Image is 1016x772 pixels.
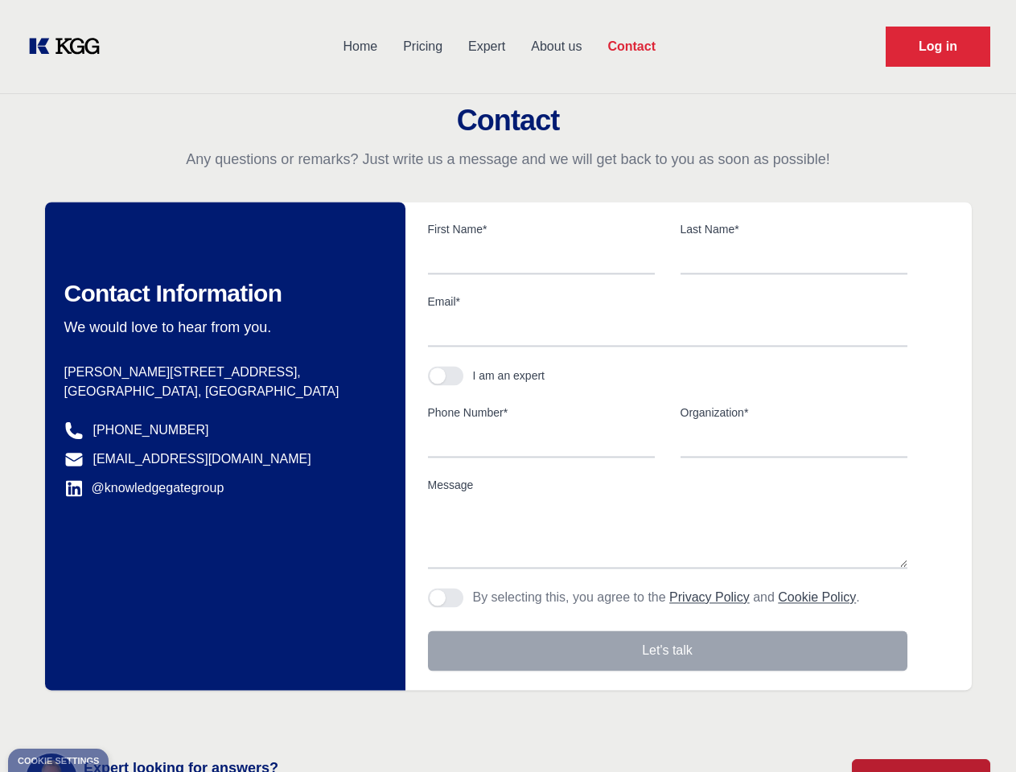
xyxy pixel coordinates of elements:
iframe: Chat Widget [936,695,1016,772]
label: First Name* [428,221,655,237]
a: Pricing [390,26,455,68]
a: Cookie Policy [778,590,856,604]
p: We would love to hear from you. [64,318,380,337]
p: [GEOGRAPHIC_DATA], [GEOGRAPHIC_DATA] [64,382,380,401]
a: @knowledgegategroup [64,478,224,498]
button: Let's talk [428,630,907,671]
a: Home [330,26,390,68]
h2: Contact Information [64,279,380,308]
a: Contact [594,26,668,68]
label: Phone Number* [428,404,655,421]
p: Any questions or remarks? Just write us a message and we will get back to you as soon as possible! [19,150,997,169]
label: Organization* [681,404,907,421]
a: Privacy Policy [669,590,750,604]
div: I am an expert [473,368,545,384]
label: Last Name* [681,221,907,237]
h2: Contact [19,105,997,137]
a: [PHONE_NUMBER] [93,421,209,440]
label: Message [428,477,907,493]
div: Cookie settings [18,757,99,766]
a: [EMAIL_ADDRESS][DOMAIN_NAME] [93,450,311,469]
a: KOL Knowledge Platform: Talk to Key External Experts (KEE) [26,34,113,60]
a: About us [518,26,594,68]
p: [PERSON_NAME][STREET_ADDRESS], [64,363,380,382]
a: Request Demo [886,27,990,67]
p: By selecting this, you agree to the and . [473,588,860,607]
a: Expert [455,26,518,68]
label: Email* [428,294,907,310]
